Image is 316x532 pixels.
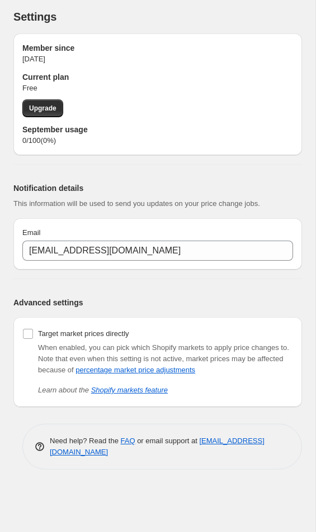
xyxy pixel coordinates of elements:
p: [DATE] [22,54,293,65]
h2: Advanced settings [13,297,293,308]
span: Settings [13,11,56,23]
a: Shopify markets feature [91,386,168,394]
span: Email [22,228,41,237]
span: Need help? Read the [50,437,121,445]
a: FAQ [121,437,135,445]
p: 0 / 100 ( 0 %) [22,135,293,146]
a: Upgrade [22,99,63,117]
i: Learn about the [38,386,168,394]
h2: Notification details [13,183,293,194]
span: or email support at [135,437,200,445]
h2: Member since [22,42,293,54]
p: This information will be used to send you updates on your price change jobs. [13,198,293,209]
span: When enabled, you can pick which Shopify markets to apply price changes to. [38,343,289,352]
a: percentage market price adjustments [76,366,195,374]
span: Upgrade [29,104,56,113]
p: Free [22,83,293,94]
h2: Current plan [22,71,293,83]
span: Note that even when this setting is not active, market prices may be affected because of [38,354,283,374]
span: Target market prices directly [38,329,129,338]
h2: September usage [22,124,293,135]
